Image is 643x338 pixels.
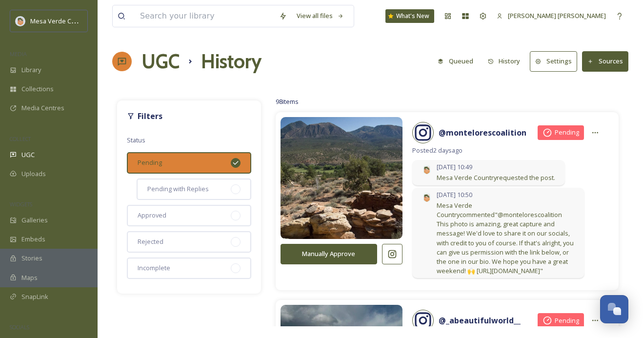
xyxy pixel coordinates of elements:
[21,65,41,75] span: Library
[276,97,299,106] span: 98 items
[135,5,274,27] input: Search your library
[530,51,582,71] a: Settings
[600,295,628,323] button: Open Chat
[16,16,25,26] img: MVC%20SnapSea%20logo%20%281%29.png
[292,6,349,25] a: View all files
[21,235,45,244] span: Embeds
[439,315,521,326] strong: @ _abeautifulworld__
[21,254,42,263] span: Stories
[21,169,46,179] span: Uploads
[439,127,526,139] a: @montelorescoalition
[127,136,145,144] span: Status
[21,150,35,159] span: UGC
[439,127,526,138] strong: @ montelorescoalition
[10,50,27,58] span: MEDIA
[30,16,90,25] span: Mesa Verde Country
[582,51,628,71] button: Sources
[422,165,432,175] img: MVC%20SnapSea%20logo%20%281%29.png
[10,200,32,208] span: WIDGETS
[281,105,402,251] img: 17945204562046402.jpg
[483,52,530,71] a: History
[492,6,611,25] a: [PERSON_NAME] [PERSON_NAME]
[21,273,38,282] span: Maps
[21,84,54,94] span: Collections
[422,193,432,202] img: MVC%20SnapSea%20logo%20%281%29.png
[508,11,606,20] span: [PERSON_NAME] [PERSON_NAME]
[530,51,577,71] button: Settings
[433,52,483,71] a: Queued
[412,146,604,155] span: Posted 2 days ago
[138,237,163,246] span: Rejected
[437,162,555,172] span: [DATE] 10:49
[21,103,64,113] span: Media Centres
[138,211,166,220] span: Approved
[21,292,48,301] span: SnapLink
[10,323,29,331] span: SOCIALS
[147,184,209,194] span: Pending with Replies
[10,135,31,142] span: COLLECT
[201,47,261,76] h1: History
[138,263,170,273] span: Incomplete
[281,244,377,264] button: Manually Approve
[433,52,478,71] button: Queued
[141,47,180,76] a: UGC
[437,173,555,182] span: Mesa Verde Country requested the post.
[555,128,579,137] span: Pending
[439,315,521,326] a: @_abeautifulworld__
[437,190,575,199] span: [DATE] 10:50
[483,52,525,71] button: History
[138,111,162,121] strong: Filters
[437,201,575,276] span: Mesa Verde Country commented "@montelorescoalition This photo is amazing, great capture and messa...
[21,216,48,225] span: Galleries
[555,316,579,325] span: Pending
[385,9,434,23] a: What's New
[138,158,162,167] span: Pending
